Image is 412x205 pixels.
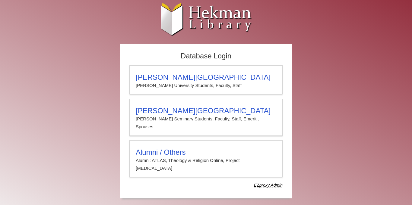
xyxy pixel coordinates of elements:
[129,99,283,136] a: [PERSON_NAME][GEOGRAPHIC_DATA][PERSON_NAME] Seminary Students, Faculty, Staff, Emeriti, Spouses
[126,50,286,62] h2: Database Login
[129,65,283,94] a: [PERSON_NAME][GEOGRAPHIC_DATA][PERSON_NAME] University Students, Faculty, Staff
[136,107,276,115] h3: [PERSON_NAME][GEOGRAPHIC_DATA]
[254,183,283,188] dfn: Use Alumni login
[136,82,276,89] p: [PERSON_NAME] University Students, Faculty, Staff
[136,115,276,131] p: [PERSON_NAME] Seminary Students, Faculty, Staff, Emeriti, Spouses
[136,148,276,157] h3: Alumni / Others
[136,148,276,172] summary: Alumni / OthersAlumni: ATLAS, Theology & Religion Online, Project [MEDICAL_DATA]
[136,157,276,172] p: Alumni: ATLAS, Theology & Religion Online, Project [MEDICAL_DATA]
[136,73,276,82] h3: [PERSON_NAME][GEOGRAPHIC_DATA]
